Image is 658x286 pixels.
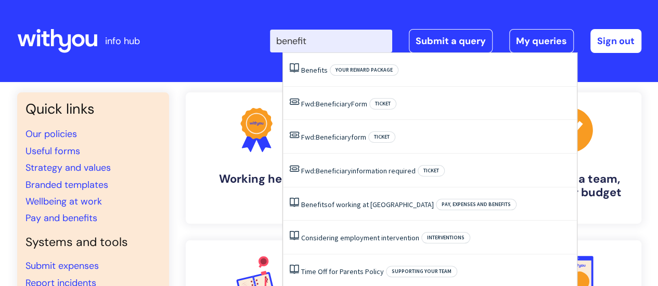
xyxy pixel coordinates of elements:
span: Ticket [418,165,445,176]
a: Benefitsof working at [GEOGRAPHIC_DATA] [301,200,434,209]
a: Submit a query [409,29,493,53]
a: Fwd:Beneficiaryform [301,132,366,142]
h4: Systems and tools [25,235,161,250]
a: Strategy and values [25,161,111,174]
p: info hub [105,33,140,49]
span: Ticket [369,98,396,110]
a: My queries [509,29,574,53]
a: Wellbeing at work [25,195,102,208]
span: Benefits [301,200,328,209]
input: Search [270,30,392,52]
a: Working here [186,92,327,224]
h3: Quick links [25,101,161,117]
a: Pay and benefits [25,212,97,224]
span: Ticket [368,131,395,143]
a: Considering employment intervention [301,233,419,242]
a: Branded templates [25,179,108,191]
span: Your reward package [330,64,398,76]
a: Useful forms [25,145,80,157]
a: Sign out [590,29,641,53]
a: Submit expenses [25,260,99,272]
h4: Working here [194,172,319,186]
a: Benefits [301,65,328,75]
span: Beneficiary [316,132,351,142]
a: Fwd:Beneficiaryinformation required [301,166,416,175]
a: Fwd:BeneficiaryForm [301,99,367,108]
span: Interventions [421,232,470,243]
span: Pay, expenses and benefits [436,199,517,210]
a: Time Off for Parents Policy [301,267,384,276]
a: Our policies [25,128,77,140]
span: Beneficiary [316,99,351,108]
span: Supporting your team [386,266,457,277]
span: Beneficiary [316,166,351,175]
div: | - [270,29,641,53]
